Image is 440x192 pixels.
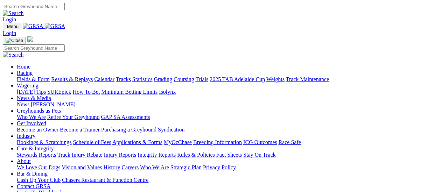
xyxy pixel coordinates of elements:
[17,114,437,120] div: Greyhounds as Pets
[17,177,437,183] div: Bar & Dining
[195,76,208,82] a: Trials
[3,10,24,16] img: Search
[73,89,100,95] a: How To Bet
[17,177,61,183] a: Cash Up Your Club
[17,89,437,95] div: Wagering
[62,164,102,170] a: Vision and Values
[286,76,329,82] a: Track Maintenance
[17,108,61,114] a: Greyhounds as Pets
[17,64,30,70] a: Home
[17,127,437,133] div: Get Involved
[164,139,192,145] a: MyOzChase
[266,76,285,82] a: Weights
[17,133,35,139] a: Industry
[3,52,24,58] img: Search
[159,89,176,95] a: Isolynx
[60,127,100,133] a: Become a Trainer
[121,164,139,170] a: Careers
[103,164,120,170] a: History
[17,183,50,189] a: Contact GRSA
[17,95,51,101] a: News & Media
[23,23,43,29] img: GRSA
[170,164,202,170] a: Strategic Plan
[17,152,56,158] a: Stewards Reports
[27,36,33,42] img: logo-grsa-white.png
[17,89,46,95] a: [DATE] Tips
[193,139,242,145] a: Breeding Information
[203,164,236,170] a: Privacy Policy
[3,30,16,36] a: Login
[243,152,275,158] a: Stay On Track
[104,152,136,158] a: Injury Reports
[73,139,111,145] a: Schedule of Fees
[3,16,16,22] a: Login
[17,158,31,164] a: About
[94,76,114,82] a: Calendar
[174,76,194,82] a: Coursing
[7,24,19,29] span: Menu
[47,89,71,95] a: SUREpick
[17,139,437,145] div: Industry
[138,152,176,158] a: Integrity Reports
[101,127,156,133] a: Purchasing a Greyhound
[101,114,150,120] a: GAP SA Assessments
[17,114,46,120] a: Who We Are
[17,127,58,133] a: Become an Owner
[45,23,65,29] img: GRSA
[3,44,65,52] input: Search
[17,145,54,151] a: Care & Integrity
[17,120,46,126] a: Get Involved
[278,139,301,145] a: Race Safe
[17,101,29,107] a: News
[17,83,39,88] a: Wagering
[17,76,437,83] div: Racing
[17,152,437,158] div: Care & Integrity
[3,37,26,44] button: Toggle navigation
[17,70,33,76] a: Racing
[112,139,162,145] a: Applications & Forms
[132,76,153,82] a: Statistics
[51,76,93,82] a: Results & Replays
[17,76,50,82] a: Fields & Form
[17,139,71,145] a: Bookings & Scratchings
[57,152,102,158] a: Track Injury Rebate
[101,89,158,95] a: Minimum Betting Limits
[3,3,65,10] input: Search
[31,101,75,107] a: [PERSON_NAME]
[47,114,100,120] a: Retire Your Greyhound
[243,139,277,145] a: ICG Outcomes
[17,164,60,170] a: We Love Our Dogs
[216,152,242,158] a: Fact Sheets
[140,164,169,170] a: Who We Are
[17,101,437,108] div: News & Media
[17,164,437,171] div: About
[62,177,148,183] a: Chasers Restaurant & Function Centre
[154,76,172,82] a: Grading
[116,76,131,82] a: Tracks
[177,152,215,158] a: Rules & Policies
[6,38,23,43] img: Close
[3,23,21,30] button: Toggle navigation
[158,127,184,133] a: Syndication
[210,76,265,82] a: 2025 TAB Adelaide Cup
[17,171,48,177] a: Bar & Dining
